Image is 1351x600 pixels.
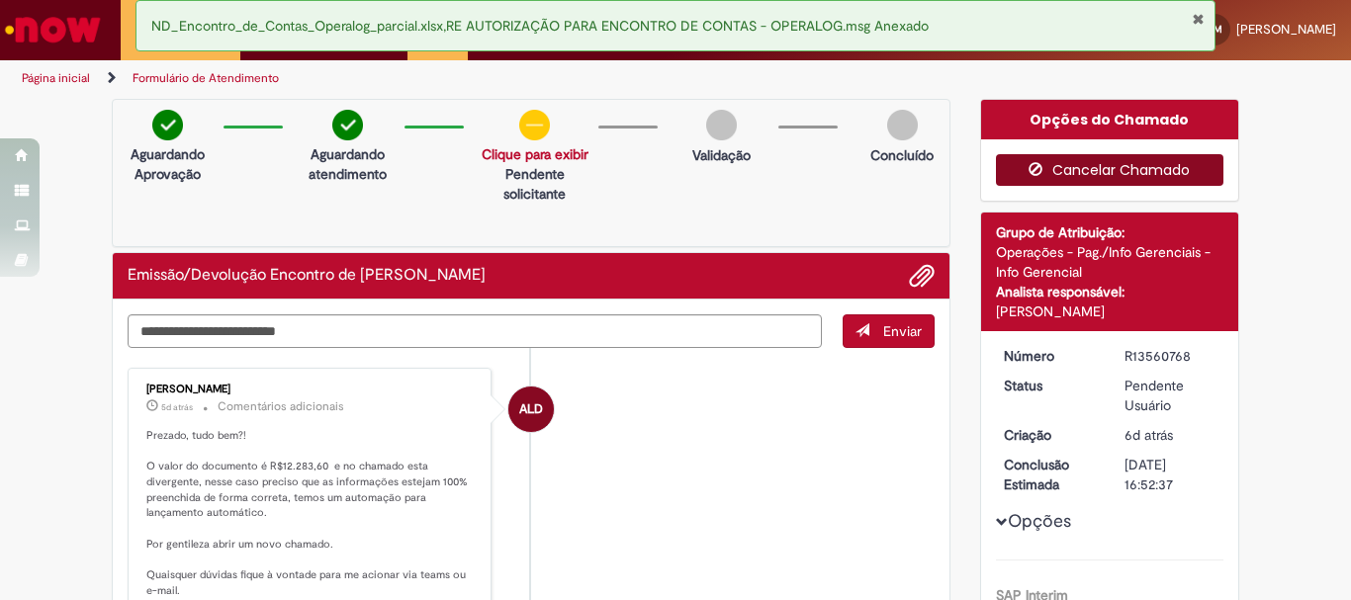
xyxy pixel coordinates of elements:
[482,145,588,163] a: Clique para exibir
[996,282,1224,301] div: Analista responsável:
[152,110,183,140] img: check-circle-green.png
[161,401,193,413] span: 5d atrás
[1125,455,1216,494] div: [DATE] 16:52:37
[996,301,1224,321] div: [PERSON_NAME]
[1125,426,1173,444] span: 6d atrás
[301,144,394,184] p: Aguardando atendimento
[508,386,554,432] div: Andressa Luiza Da Silva
[1236,21,1336,38] span: [PERSON_NAME]
[1192,11,1205,27] button: Fechar Notificação
[332,110,363,140] img: check-circle-green.png
[1125,346,1216,366] div: R13560768
[128,314,822,348] textarea: Digite sua mensagem aqui...
[706,110,737,140] img: img-circle-grey.png
[133,70,279,86] a: Formulário de Atendimento
[989,376,1111,395] dt: Status
[15,60,886,97] ul: Trilhas de página
[151,17,929,35] span: ND_Encontro_de_Contas_Operalog_parcial.xlsx,RE AUTORIZAÇÃO PARA ENCONTRO DE CONTAS - OPERALOG.msg...
[519,110,550,140] img: circle-minus.png
[989,455,1111,494] dt: Conclusão Estimada
[161,401,193,413] time: 25/09/2025 09:44:33
[989,346,1111,366] dt: Número
[218,398,344,415] small: Comentários adicionais
[887,110,918,140] img: img-circle-grey.png
[996,154,1224,186] button: Cancelar Chamado
[146,384,476,395] div: [PERSON_NAME]
[482,164,588,204] p: Pendente solicitante
[883,322,922,340] span: Enviar
[1125,426,1173,444] time: 23/09/2025 17:52:32
[989,425,1111,445] dt: Criação
[2,10,104,49] img: ServiceNow
[121,144,214,184] p: Aguardando Aprovação
[519,386,543,433] span: ALD
[870,145,934,165] p: Concluído
[909,263,935,289] button: Adicionar anexos
[981,100,1239,139] div: Opções do Chamado
[692,145,751,165] p: Validação
[996,242,1224,282] div: Operações - Pag./Info Gerenciais - Info Gerencial
[996,222,1224,242] div: Grupo de Atribuição:
[128,267,486,285] h2: Emissão/Devolução Encontro de Contas Fornecedor Histórico de tíquete
[22,70,90,86] a: Página inicial
[843,314,935,348] button: Enviar
[1125,425,1216,445] div: 23/09/2025 17:52:32
[1125,376,1216,415] div: Pendente Usuário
